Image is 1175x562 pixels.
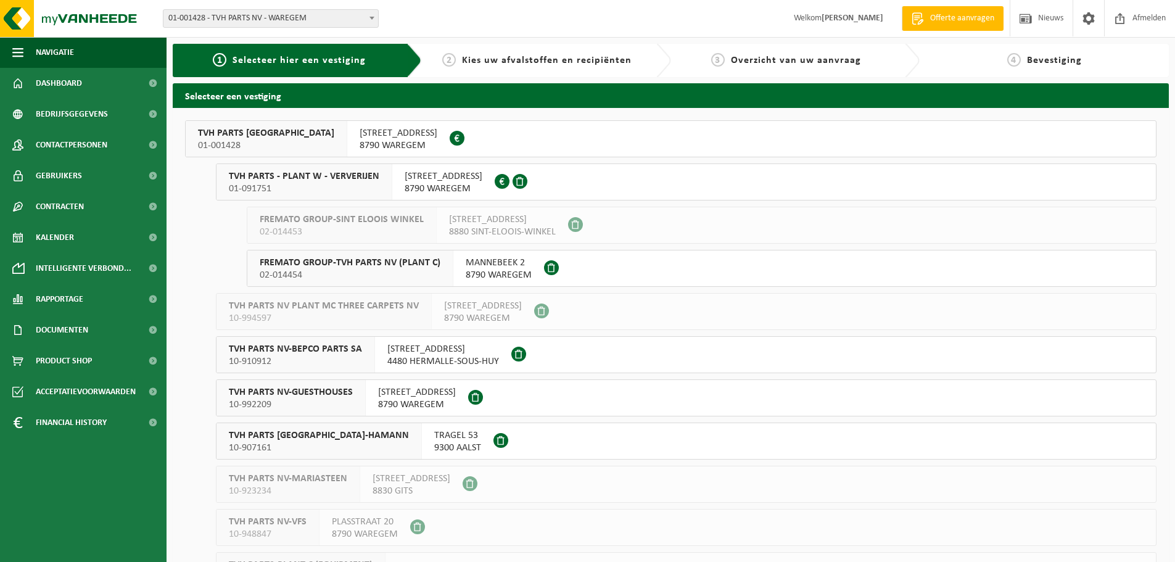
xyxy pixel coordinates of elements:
span: [STREET_ADDRESS] [387,343,499,355]
span: TRAGEL 53 [434,429,481,442]
span: 8830 GITS [373,485,450,497]
button: TVH PARTS NV-BEPCO PARTS SA 10-910912 [STREET_ADDRESS]4480 HERMALLE-SOUS-HUY [216,336,1156,373]
span: Bevestiging [1027,56,1082,65]
span: Overzicht van uw aanvraag [731,56,861,65]
span: Documenten [36,315,88,345]
span: 01-001428 - TVH PARTS NV - WAREGEM [163,10,378,27]
span: [STREET_ADDRESS] [405,170,482,183]
button: TVH PARTS [GEOGRAPHIC_DATA] 01-001428 [STREET_ADDRESS]8790 WAREGEM [185,120,1156,157]
span: MANNEBEEK 2 [466,257,532,269]
span: 2 [442,53,456,67]
span: Selecteer hier een vestiging [233,56,366,65]
h2: Selecteer een vestiging [173,83,1169,107]
a: Offerte aanvragen [902,6,1004,31]
span: Bedrijfsgegevens [36,99,108,130]
button: FREMATO GROUP-TVH PARTS NV (PLANT C) 02-014454 MANNEBEEK 28790 WAREGEM [247,250,1156,287]
span: 10-994597 [229,312,419,324]
span: Product Shop [36,345,92,376]
span: 8790 WAREGEM [332,528,398,540]
span: 10-907161 [229,442,409,454]
span: 10-948847 [229,528,307,540]
span: 8790 WAREGEM [444,312,522,324]
span: Gebruikers [36,160,82,191]
span: Acceptatievoorwaarden [36,376,136,407]
span: 01-001428 [198,139,334,152]
span: 9300 AALST [434,442,481,454]
span: 8790 WAREGEM [378,399,456,411]
span: 8790 WAREGEM [360,139,437,152]
span: Navigatie [36,37,74,68]
span: TVH PARTS NV-BEPCO PARTS SA [229,343,362,355]
span: [STREET_ADDRESS] [449,213,556,226]
strong: [PERSON_NAME] [822,14,883,23]
span: PLASSTRAAT 20 [332,516,398,528]
span: TVH PARTS [GEOGRAPHIC_DATA] [198,127,334,139]
span: 1 [213,53,226,67]
span: Contactpersonen [36,130,107,160]
span: 8880 SINT-ELOOIS-WINKEL [449,226,556,238]
span: 10-910912 [229,355,362,368]
span: [STREET_ADDRESS] [360,127,437,139]
span: Rapportage [36,284,83,315]
span: 01-091751 [229,183,379,195]
button: TVH PARTS NV-GUESTHOUSES 10-992209 [STREET_ADDRESS]8790 WAREGEM [216,379,1156,416]
span: Contracten [36,191,84,222]
span: 3 [711,53,725,67]
span: TVH PARTS - PLANT W - VERVERIJEN [229,170,379,183]
span: TVH PARTS [GEOGRAPHIC_DATA]-HAMANN [229,429,409,442]
span: [STREET_ADDRESS] [444,300,522,312]
span: 8790 WAREGEM [405,183,482,195]
span: Kalender [36,222,74,253]
span: TVH PARTS NV-VFS [229,516,307,528]
span: TVH PARTS NV-MARIASTEEN [229,473,347,485]
span: TVH PARTS NV PLANT MC THREE CARPETS NV [229,300,419,312]
button: TVH PARTS - PLANT W - VERVERIJEN 01-091751 [STREET_ADDRESS]8790 WAREGEM [216,163,1156,200]
span: FREMATO GROUP-TVH PARTS NV (PLANT C) [260,257,440,269]
span: 4480 HERMALLE-SOUS-HUY [387,355,499,368]
span: Kies uw afvalstoffen en recipiënten [462,56,632,65]
span: 10-992209 [229,399,353,411]
span: TVH PARTS NV-GUESTHOUSES [229,386,353,399]
span: 8790 WAREGEM [466,269,532,281]
span: [STREET_ADDRESS] [378,386,456,399]
span: 02-014454 [260,269,440,281]
span: Offerte aanvragen [927,12,997,25]
button: TVH PARTS [GEOGRAPHIC_DATA]-HAMANN 10-907161 TRAGEL 539300 AALST [216,423,1156,460]
span: Intelligente verbond... [36,253,131,284]
span: 4 [1007,53,1021,67]
span: 02-014453 [260,226,424,238]
span: 01-001428 - TVH PARTS NV - WAREGEM [163,9,379,28]
span: Dashboard [36,68,82,99]
span: Financial History [36,407,107,438]
span: FREMATO GROUP-SINT ELOOIS WINKEL [260,213,424,226]
span: 10-923234 [229,485,347,497]
span: [STREET_ADDRESS] [373,473,450,485]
